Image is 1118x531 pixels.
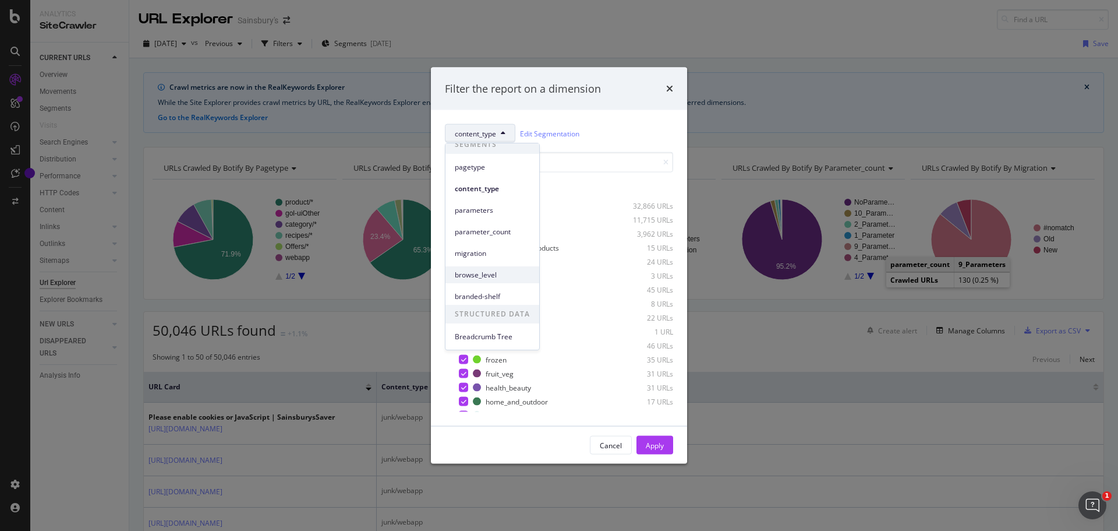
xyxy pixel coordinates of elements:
[486,396,548,406] div: home_and_outdoor
[600,440,622,450] div: Cancel
[616,340,673,350] div: 46 URLs
[616,201,673,210] div: 32,866 URLs
[1102,491,1112,501] span: 1
[455,291,530,302] span: branded-shelf
[455,205,530,216] span: parameters
[445,135,539,154] span: SEGMENTS
[636,436,673,455] button: Apply
[455,162,530,173] span: pagetype
[445,124,515,143] button: content_type
[646,440,664,450] div: Apply
[486,410,522,420] div: hoursehold
[445,182,673,192] div: Select all data available
[616,298,673,308] div: 8 URLs
[616,354,673,364] div: 35 URLs
[455,332,530,342] span: Breadcrumb Tree
[666,81,673,96] div: times
[616,410,673,420] div: 7 URLs
[520,127,579,139] a: Edit Segmentation
[445,152,673,173] input: Search
[455,128,496,138] span: content_type
[616,326,673,336] div: 1 URL
[455,184,530,194] span: content_type
[486,382,531,392] div: health_beauty
[616,368,673,378] div: 31 URLs
[616,214,673,224] div: 11,715 URLs
[616,284,673,294] div: 45 URLs
[445,81,601,96] div: Filter the report on a dimension
[616,382,673,392] div: 31 URLs
[486,368,514,378] div: fruit_veg
[616,242,673,252] div: 15 URLs
[590,436,632,455] button: Cancel
[431,67,687,464] div: modal
[616,270,673,280] div: 3 URLs
[455,227,530,237] span: parameter_count
[616,312,673,322] div: 22 URLs
[616,396,673,406] div: 17 URLs
[616,228,673,238] div: 3,962 URLs
[455,248,530,259] span: migration
[445,305,539,323] span: STRUCTURED DATA
[1078,491,1106,519] iframe: Intercom live chat
[486,354,507,364] div: frozen
[455,270,530,280] span: browse_level
[616,256,673,266] div: 24 URLs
